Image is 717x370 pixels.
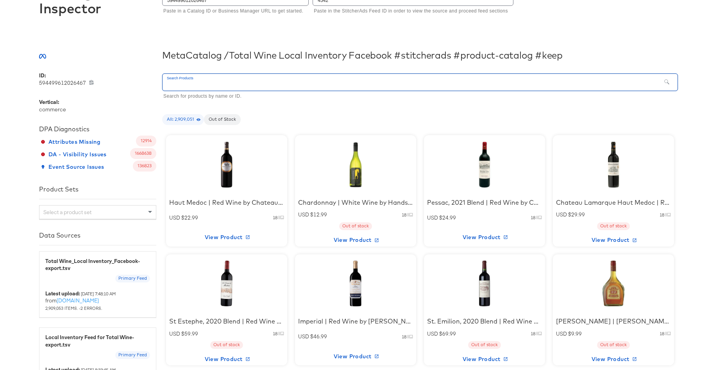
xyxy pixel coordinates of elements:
[660,331,664,337] small: 18
[163,93,672,100] p: Search for products by name or ID.
[531,331,535,337] small: 18
[169,317,284,326] div: St Estephe, 2020 Blend | Red Wine by La Dame de Montrose | 750ml | [GEOGRAPHIC_DATA]
[210,342,243,348] span: Out of stock
[169,214,181,221] span: USD
[39,125,156,133] div: DPA Diagnostics
[402,212,406,218] small: 18
[298,235,413,245] span: View Product
[204,114,241,125] div: Out of Stock
[427,354,542,364] span: View Product
[298,211,310,218] span: USD
[439,330,456,337] span: $69.99
[42,162,104,172] span: Event Source Issues
[660,212,664,218] small: 18
[45,290,150,312] div: from
[556,317,671,326] div: [PERSON_NAME] | [PERSON_NAME] & Cognac by E & J | 750ml | [US_STATE]
[597,342,630,348] span: Out of stock
[427,330,439,337] span: USD
[81,291,116,297] small: [DATE] 7:48:10 AM
[273,214,277,221] small: 18
[427,317,542,326] div: St. Emilion, 2020 Blend | Red Wine by Chateau La Dominique | 750ml | [GEOGRAPHIC_DATA]
[39,148,110,161] button: DA - Visibility Issues
[45,290,80,297] b: Latest upload:
[181,214,198,221] span: $22.99
[169,232,284,242] span: View Product
[162,50,678,61] div: Meta Catalog / Total Wine Local Inventory Facebook #stitcherads #product-catalog #keep
[553,234,674,247] button: View Product
[57,297,99,304] a: [DOMAIN_NAME]
[39,136,104,148] button: Attributes Missing
[169,354,284,364] span: View Product
[310,333,327,340] span: $46.99
[45,305,102,311] span: 2,909,053 items. -2 errors.
[556,235,671,245] span: View Product
[298,333,310,340] span: USD
[439,214,456,221] span: $24.99
[39,79,89,87] span: 594499612026467
[531,214,535,221] small: 18
[298,198,413,207] div: Chardonnay | White Wine by Hands | 750ml | [GEOGRAPHIC_DATA]
[39,72,46,79] b: ID:
[169,330,181,337] span: USD
[115,352,150,358] span: Primary Feed
[424,353,545,365] button: View Product
[45,334,150,348] div: Local Inventory Feed for Total Wine-export.tsv
[45,257,150,272] div: Total Wine_Local Inventory_Facebook-export.tsv
[162,114,204,125] div: All: 2,909,051
[310,211,327,218] span: $12.99
[556,198,671,207] div: Chateau Lamarque Haut Medoc | Red Wine by Chateau [PERSON_NAME] | 750ml
[163,7,303,15] p: Paste in a Catalog ID or Business Manager URL to get started.
[162,116,204,123] span: All: 2,909,051
[556,354,671,364] span: View Product
[136,138,156,144] span: 12914
[298,317,413,326] div: Imperial | Red Wine by [PERSON_NAME] | 750ml | Barrel Score 90 Points
[427,232,542,242] span: View Product
[556,330,568,337] span: USD
[39,185,156,193] div: Product Sets
[556,211,568,218] span: USD
[166,353,287,365] button: View Product
[298,352,413,361] span: View Product
[402,334,406,340] small: 18
[273,331,277,337] small: 18
[427,198,542,207] div: Pessac, 2021 Blend | Red Wine by Chateau Ferran | 750ml | [GEOGRAPHIC_DATA]
[295,234,416,247] button: View Product
[553,353,674,365] button: View Product
[295,350,416,363] button: View Product
[115,275,150,282] span: Primary Feed
[39,206,156,219] div: Select a product set
[468,342,501,348] span: Out of stock
[181,330,198,337] span: $59.99
[42,150,107,159] span: DA - Visibility Issues
[169,198,284,207] div: Haut Medoc | Red Wine by Chateau du Retout | 750ml
[339,223,372,229] span: Out of stock
[427,214,439,221] span: USD
[39,98,59,105] b: Vertical:
[314,7,508,15] p: Paste in the StitcherAds Feed ID in order to view the source and proceed feed sections
[42,137,100,147] span: Attributes Missing
[39,231,156,239] div: Data Sources
[424,231,545,243] button: View Product
[568,211,585,218] span: $29.99
[133,163,156,169] span: 136823
[568,330,582,337] span: $9.99
[39,161,107,173] button: Event Source Issues
[597,223,630,229] span: Out of stock
[130,150,156,157] span: 1668638
[166,231,287,243] button: View Product
[204,116,241,123] span: Out of Stock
